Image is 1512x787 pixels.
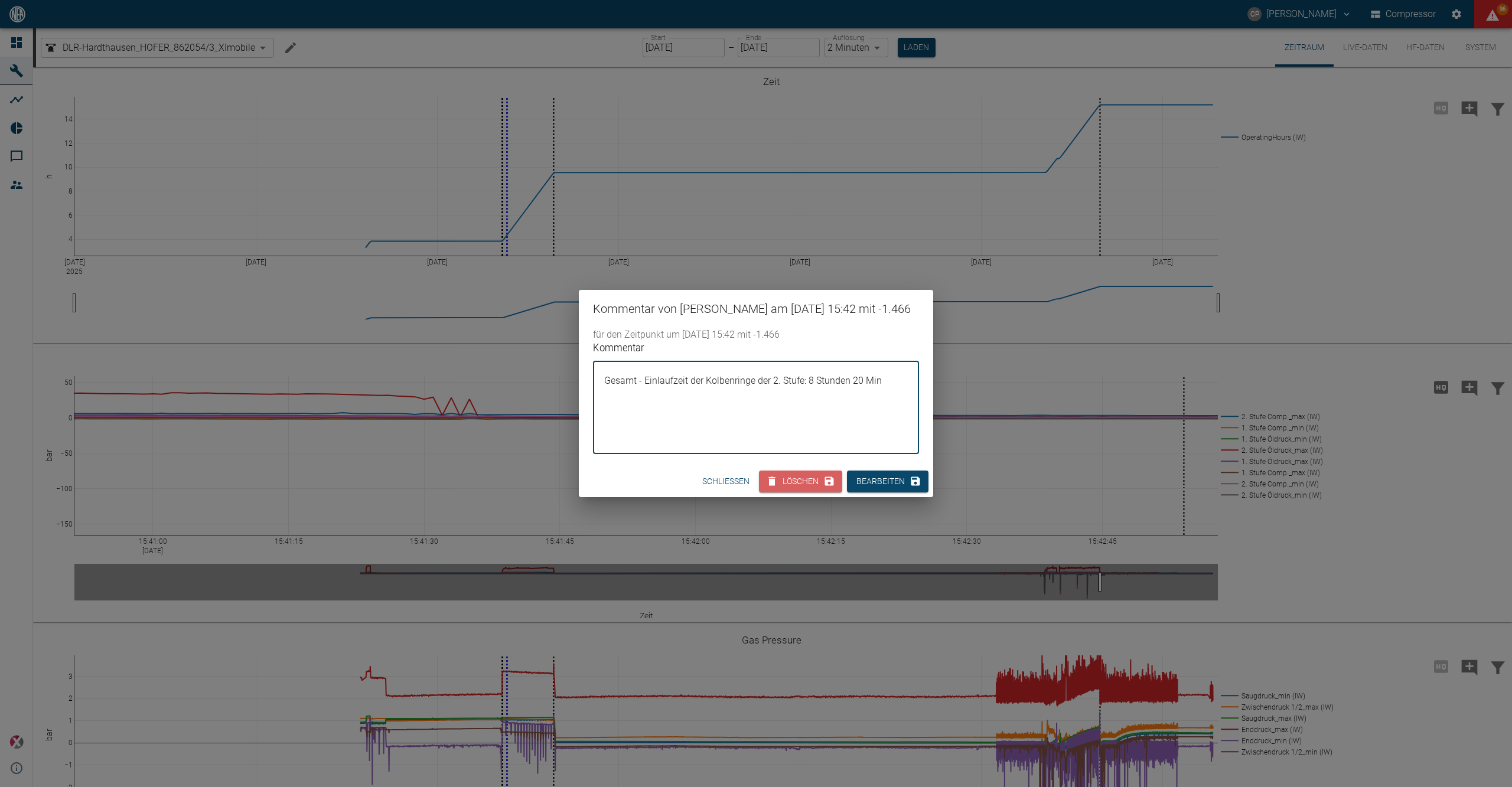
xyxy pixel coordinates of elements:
p: für den Zeitpunkt um [DATE] 15:42 mit -1.466 [593,328,919,342]
button: Schließen [698,471,754,492]
label: Kommentar [593,341,838,355]
textarea: Gesamt - Einlaufzeit der Kolbenringe der 2. Stufe: 8 Stunden 20 Min [601,371,911,445]
h2: Kommentar von [PERSON_NAME] am [DATE] 15:42 mit -1.466 [579,290,933,328]
button: Bearbeiten [847,471,928,492]
button: löschen [759,471,842,492]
